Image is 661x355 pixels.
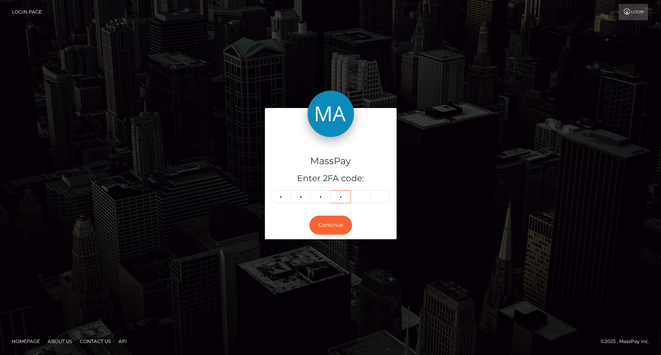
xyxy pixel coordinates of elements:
img: MassPay [307,91,354,137]
a: API [115,335,130,347]
h4: MassPay [271,154,391,168]
a: About Us [45,335,75,347]
button: Continue [309,216,352,235]
a: Login [618,4,648,20]
div: © 2025 , MassPay Inc. [601,337,655,346]
a: Login Page [12,4,42,20]
h5: Enter 2FA code: [271,173,391,185]
a: Homepage [9,335,43,347]
a: Contact Us [77,335,114,347]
